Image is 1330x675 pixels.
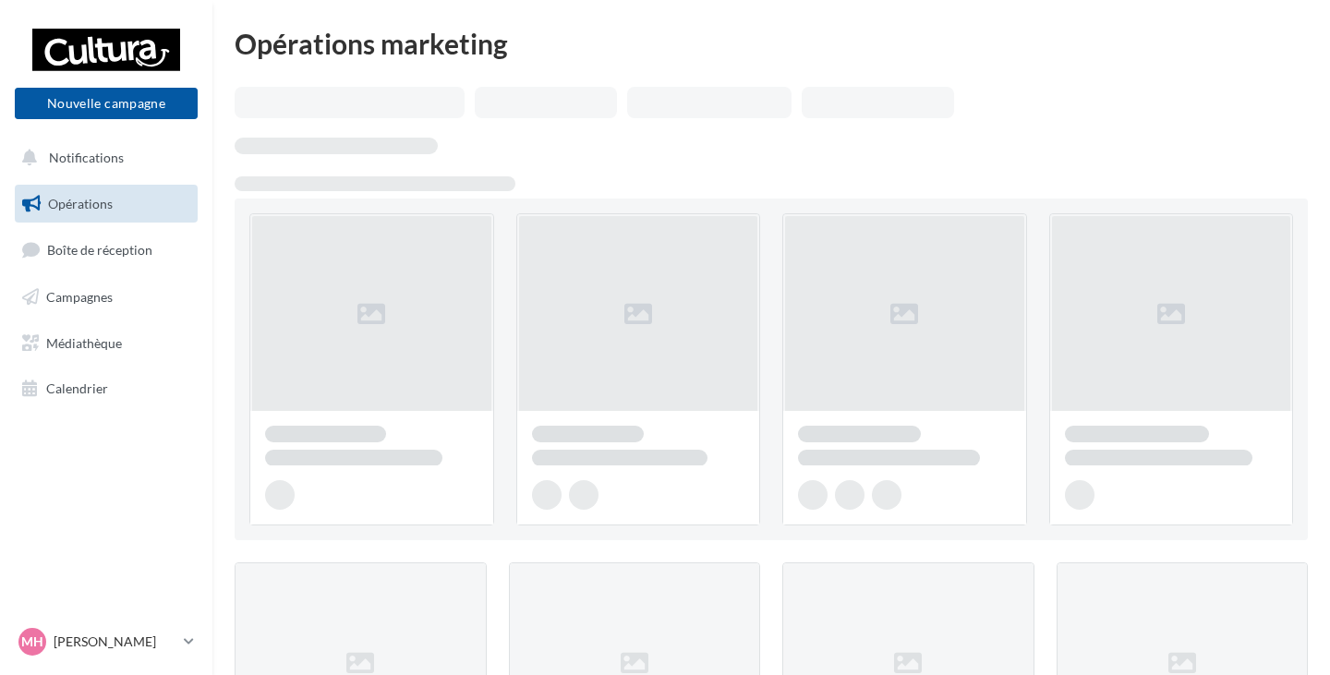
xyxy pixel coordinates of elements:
span: MH [21,633,43,651]
button: Nouvelle campagne [15,88,198,119]
p: [PERSON_NAME] [54,633,176,651]
span: Calendrier [46,380,108,396]
a: MH [PERSON_NAME] [15,624,198,659]
span: Médiathèque [46,334,122,350]
button: Notifications [11,139,194,177]
span: Boîte de réception [47,242,152,258]
a: Médiathèque [11,324,201,363]
a: Calendrier [11,369,201,408]
span: Opérations [48,196,113,211]
span: Notifications [49,150,124,165]
a: Boîte de réception [11,230,201,270]
span: Campagnes [46,289,113,305]
a: Opérations [11,185,201,223]
a: Campagnes [11,278,201,317]
div: Opérations marketing [235,30,1308,57]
